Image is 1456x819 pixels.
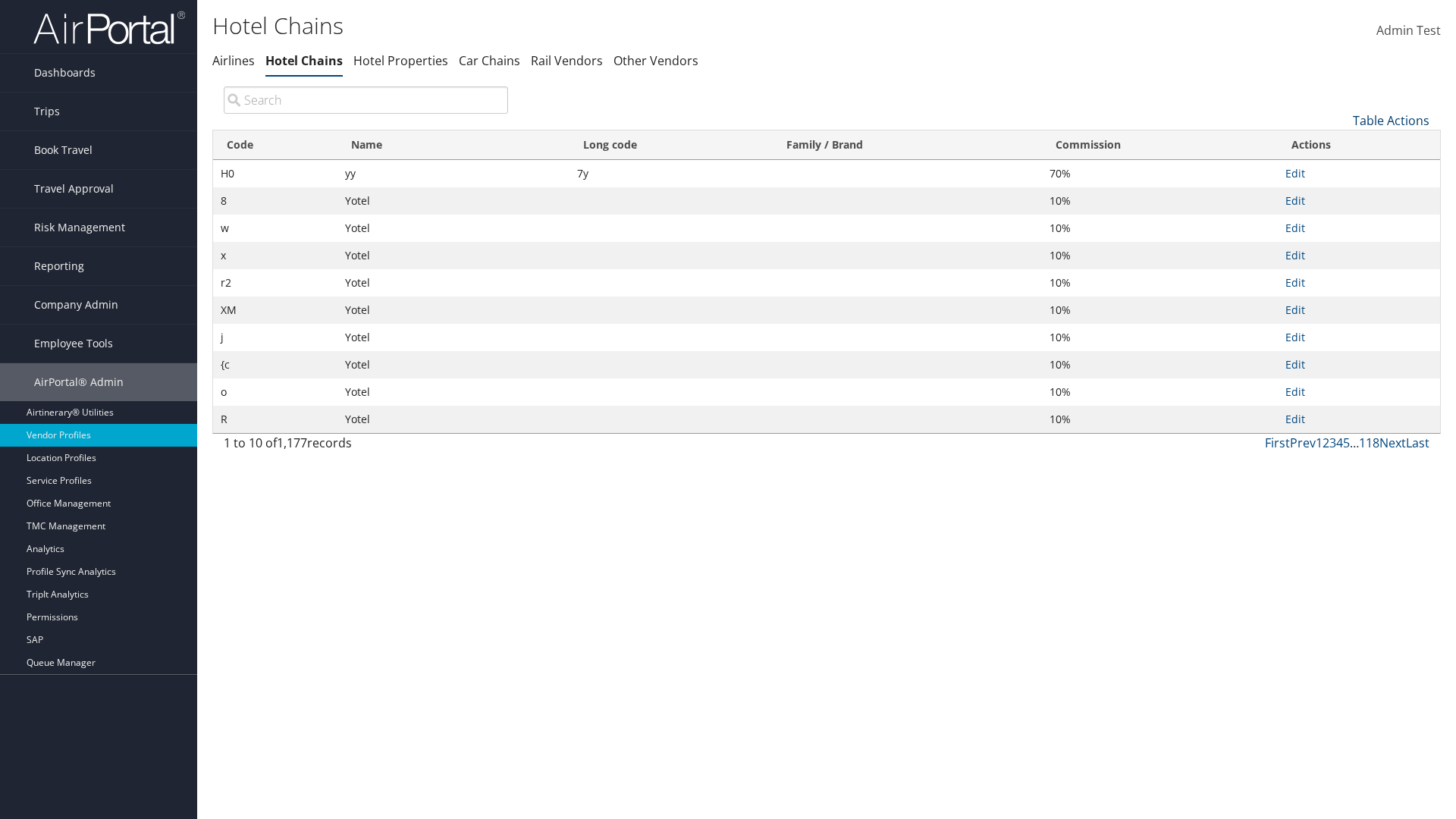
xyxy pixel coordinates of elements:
th: Long code: activate to sort column ascending [570,130,773,160]
td: r2 [213,269,337,297]
td: Yotel [337,351,570,378]
span: … [1350,435,1359,451]
div: 1 to 10 of records [224,434,508,460]
td: Yotel [337,215,570,242]
td: o [213,378,337,406]
td: x [213,242,337,269]
td: j [213,324,337,351]
td: {c [213,351,337,378]
td: Yotel [337,378,570,406]
a: Edit [1285,193,1305,208]
span: Book Travel [34,131,93,169]
a: Rail Vendors [531,52,603,69]
td: 10% [1042,324,1278,351]
a: Edit [1285,384,1305,399]
a: Hotel Properties [353,52,448,69]
td: 70% [1042,160,1278,187]
a: 3 [1329,435,1336,451]
span: AirPortal® Admin [34,363,124,401]
td: 10% [1042,297,1278,324]
a: Next [1379,435,1406,451]
th: Name: activate to sort column ascending [337,130,570,160]
a: Edit [1285,166,1305,180]
span: 1,177 [277,435,307,451]
a: Edit [1285,412,1305,426]
td: w [213,215,337,242]
th: Commission: activate to sort column ascending [1042,130,1278,160]
img: airportal-logo.png [33,10,185,45]
a: 2 [1323,435,1329,451]
td: Yotel [337,269,570,297]
span: Risk Management [34,209,125,246]
td: 10% [1042,215,1278,242]
a: Hotel Chains [265,52,343,69]
a: Last [1406,435,1429,451]
a: Edit [1285,221,1305,235]
td: Yotel [337,242,570,269]
a: Edit [1285,303,1305,317]
span: Travel Approval [34,170,114,208]
span: Employee Tools [34,325,113,362]
td: Yotel [337,297,570,324]
a: Edit [1285,330,1305,344]
td: Yotel [337,187,570,215]
a: 118 [1359,435,1379,451]
h1: Hotel Chains [212,10,1031,42]
a: Edit [1285,357,1305,372]
span: Dashboards [34,54,96,92]
td: H0 [213,160,337,187]
td: 10% [1042,187,1278,215]
th: Code: activate to sort column ascending [213,130,337,160]
a: 5 [1343,435,1350,451]
td: 7y [570,160,773,187]
td: XM [213,297,337,324]
a: Table Actions [1353,112,1429,129]
a: 1 [1316,435,1323,451]
th: Actions [1278,130,1440,160]
a: First [1265,435,1290,451]
td: 8 [213,187,337,215]
td: 10% [1042,406,1278,433]
td: 10% [1042,269,1278,297]
a: 4 [1336,435,1343,451]
span: Company Admin [34,286,118,324]
th: Family / Brand: activate to sort column ascending [773,130,1042,160]
a: Edit [1285,248,1305,262]
td: 10% [1042,242,1278,269]
span: Trips [34,93,60,130]
td: Yotel [337,406,570,433]
td: Yotel [337,324,570,351]
a: Other Vendors [613,52,698,69]
td: 10% [1042,378,1278,406]
a: Airlines [212,52,255,69]
span: Admin Test [1376,22,1441,39]
a: Admin Test [1376,8,1441,55]
span: Reporting [34,247,84,285]
a: Prev [1290,435,1316,451]
input: Search [224,86,508,114]
a: Edit [1285,275,1305,290]
td: yy [337,160,570,187]
td: R [213,406,337,433]
a: Car Chains [459,52,520,69]
td: 10% [1042,351,1278,378]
